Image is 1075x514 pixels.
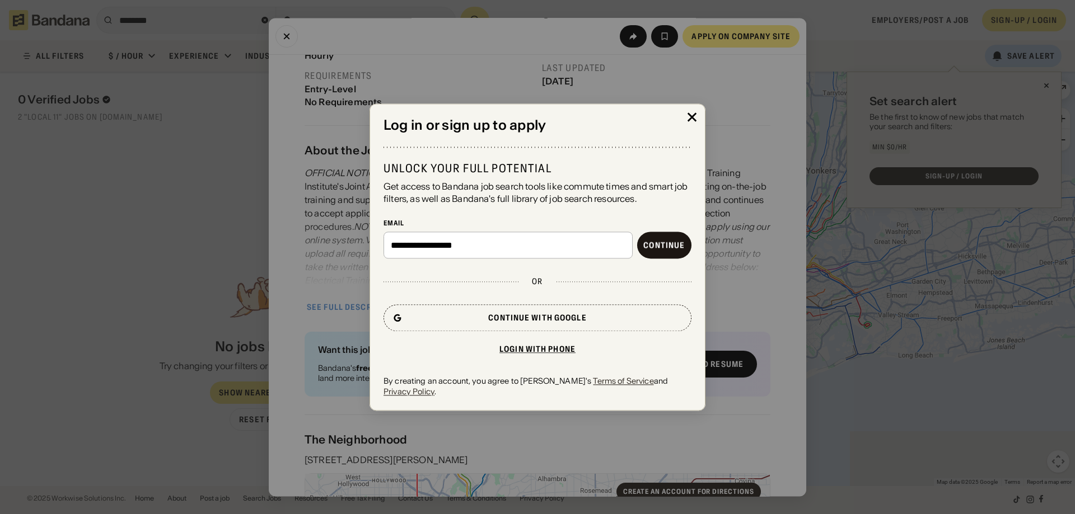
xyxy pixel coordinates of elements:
[593,376,653,386] a: Terms of Service
[384,117,691,134] div: Log in or sign up to apply
[384,376,691,397] div: By creating an account, you agree to [PERSON_NAME]'s and .
[532,277,543,287] div: or
[384,161,691,176] div: Unlock your full potential
[384,219,691,228] div: Email
[643,242,685,249] div: Continue
[384,386,434,397] a: Privacy Policy
[384,180,691,205] div: Get access to Bandana job search tools like commute times and smart job filters, as well as Banda...
[499,346,576,353] div: Login with phone
[488,314,586,322] div: Continue with Google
